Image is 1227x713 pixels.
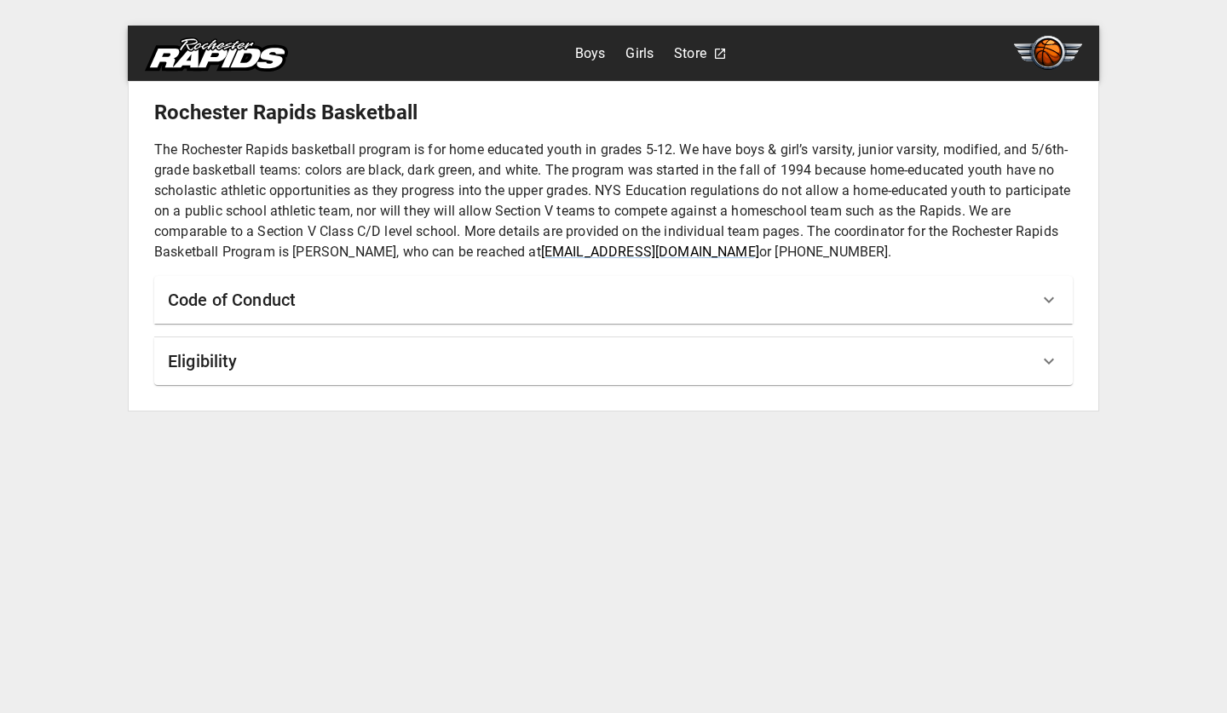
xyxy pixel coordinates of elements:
[168,348,238,375] h6: Eligibility
[154,337,1073,385] div: Eligibility
[154,99,1073,126] h5: Rochester Rapids Basketball
[541,244,759,260] a: [EMAIL_ADDRESS][DOMAIN_NAME]
[168,286,296,313] h6: Code of Conduct
[575,40,606,67] a: Boys
[1014,36,1082,70] img: basketball.svg
[674,40,706,67] a: Store
[145,37,288,72] img: rapids.svg
[154,140,1073,262] p: The Rochester Rapids basketball program is for home educated youth in grades 5-12. We have boys &...
[154,276,1073,324] div: Code of Conduct
[625,40,654,67] a: Girls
